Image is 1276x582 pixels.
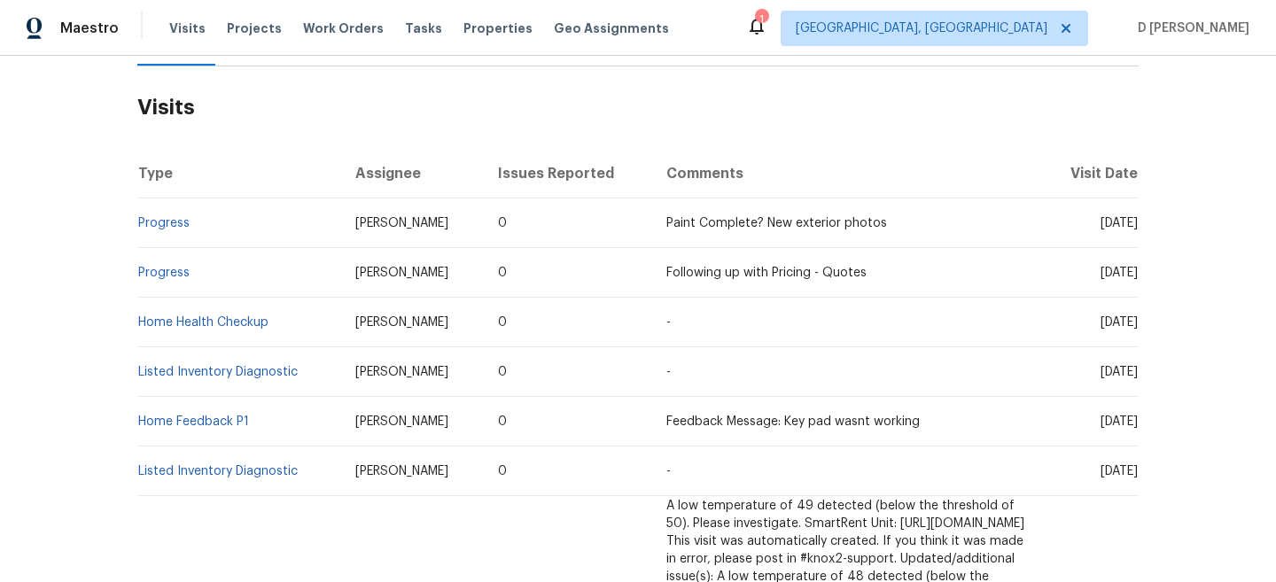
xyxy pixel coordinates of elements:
span: Geo Assignments [554,19,669,37]
span: [DATE] [1101,465,1138,477]
span: [DATE] [1101,217,1138,229]
a: Home Feedback P1 [138,415,249,428]
th: Visit Date [1042,149,1139,198]
a: Listed Inventory Diagnostic [138,465,298,477]
span: - [666,465,671,477]
th: Issues Reported [484,149,653,198]
span: 0 [498,415,507,428]
span: [PERSON_NAME] [355,316,448,329]
a: Listed Inventory Diagnostic [138,366,298,378]
a: Home Health Checkup [138,316,268,329]
span: Paint Complete? New exterior photos [666,217,887,229]
span: 0 [498,267,507,279]
span: 0 [498,366,507,378]
span: Projects [227,19,282,37]
span: [PERSON_NAME] [355,366,448,378]
span: [PERSON_NAME] [355,465,448,477]
span: Visits [169,19,206,37]
a: Progress [138,217,190,229]
span: Maestro [60,19,119,37]
span: Tasks [405,22,442,35]
span: Work Orders [303,19,384,37]
th: Type [137,149,341,198]
a: Progress [138,267,190,279]
span: Following up with Pricing - Quotes [666,267,867,279]
th: Comments [652,149,1042,198]
span: Properties [463,19,533,37]
span: [DATE] [1101,267,1138,279]
th: Assignee [341,149,483,198]
span: 0 [498,465,507,477]
span: [GEOGRAPHIC_DATA], [GEOGRAPHIC_DATA] [796,19,1047,37]
span: - [666,366,671,378]
span: - [666,316,671,329]
span: [DATE] [1101,316,1138,329]
span: D [PERSON_NAME] [1131,19,1249,37]
span: 0 [498,217,507,229]
span: [PERSON_NAME] [355,267,448,279]
span: Feedback Message: Key pad wasnt working [666,415,920,428]
h2: Visits [137,66,1139,149]
div: 1 [755,11,767,28]
span: [PERSON_NAME] [355,217,448,229]
span: [DATE] [1101,366,1138,378]
span: [PERSON_NAME] [355,415,448,428]
span: [DATE] [1101,415,1138,428]
span: 0 [498,316,507,329]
